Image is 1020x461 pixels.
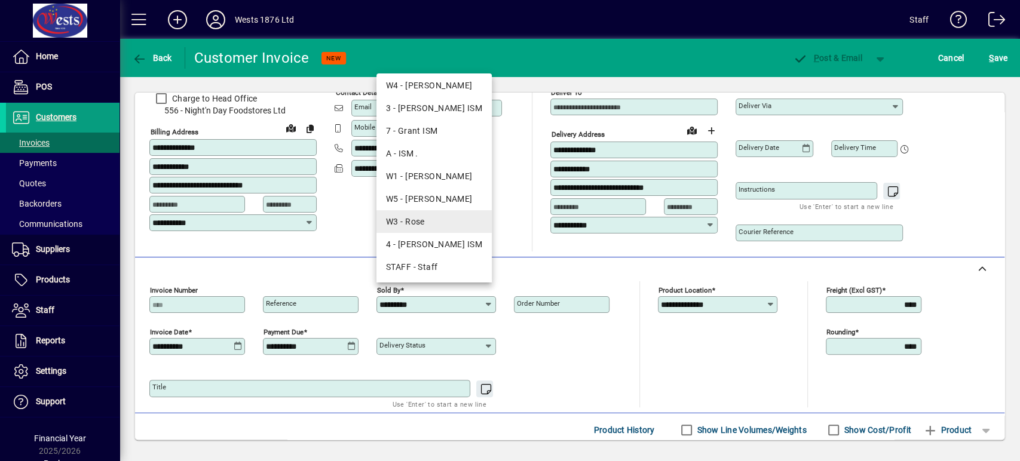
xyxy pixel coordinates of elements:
[379,341,425,349] mat-label: Delivery status
[682,121,702,140] a: View on map
[376,165,492,188] mat-option: W1 - Judy
[386,125,482,137] div: 7 - Grant ISM
[36,336,65,345] span: Reports
[376,188,492,210] mat-option: W5 - Kate
[36,275,70,284] span: Products
[739,143,779,152] mat-label: Delivery date
[158,9,197,30] button: Add
[6,153,120,173] a: Payments
[6,193,120,214] a: Backorders
[658,286,712,294] mat-label: Product location
[376,142,492,165] mat-option: A - ISM .
[909,10,929,29] div: Staff
[695,424,807,436] label: Show Line Volumes/Weights
[589,419,660,441] button: Product History
[376,97,492,119] mat-option: 3 - David ISM
[6,72,120,102] a: POS
[6,235,120,265] a: Suppliers
[826,328,855,336] mat-label: Rounding
[376,119,492,142] mat-option: 7 - Grant ISM
[834,143,876,152] mat-label: Delivery time
[281,118,301,137] a: View on map
[34,434,86,443] span: Financial Year
[986,47,1010,69] button: Save
[12,158,57,168] span: Payments
[149,105,317,117] span: 556 - Night'n Day Foodstores Ltd
[377,286,400,294] mat-label: Sold by
[120,47,185,69] app-page-header-button: Back
[989,53,994,63] span: S
[386,216,482,228] div: W3 - Rose
[941,2,967,41] a: Knowledge Base
[36,397,66,406] span: Support
[150,286,198,294] mat-label: Invoice number
[800,199,893,213] mat-hint: Use 'Enter' to start a new line
[739,228,794,236] mat-label: Courier Reference
[739,185,775,193] mat-label: Instructions
[814,53,819,63] span: P
[6,214,120,234] a: Communications
[989,48,1007,67] span: ave
[197,9,235,30] button: Profile
[938,48,964,67] span: Cancel
[787,47,868,69] button: Post & Email
[386,102,482,115] div: 3 - [PERSON_NAME] ISM
[264,328,304,336] mat-label: Payment due
[6,42,120,72] a: Home
[517,299,560,308] mat-label: Order number
[793,53,862,63] span: ost & Email
[6,356,120,386] a: Settings
[6,326,120,356] a: Reports
[376,74,492,97] mat-option: W4 - Craig
[917,419,978,441] button: Product
[6,133,120,153] a: Invoices
[386,147,482,160] div: A - ISM .
[376,256,492,278] mat-option: STAFF - Staff
[12,179,46,188] span: Quotes
[376,210,492,233] mat-option: W3 - Rose
[301,119,320,138] button: Copy to Delivery address
[386,170,482,183] div: W1 - [PERSON_NAME]
[376,233,492,256] mat-option: 4 - Shane ISM
[12,219,82,229] span: Communications
[393,397,486,411] mat-hint: Use 'Enter' to start a new line
[6,265,120,295] a: Products
[36,82,52,91] span: POS
[6,296,120,325] a: Staff
[594,420,655,440] span: Product History
[266,299,296,308] mat-label: Reference
[152,383,166,391] mat-label: Title
[702,121,721,140] button: Choose address
[842,424,911,436] label: Show Cost/Profit
[36,112,76,122] span: Customers
[36,51,58,61] span: Home
[739,102,771,110] mat-label: Deliver via
[6,173,120,193] a: Quotes
[170,93,257,105] label: Charge to Head Office
[935,47,967,69] button: Cancel
[354,103,372,111] mat-label: Email
[386,261,482,273] div: STAFF - Staff
[979,2,1005,41] a: Logout
[923,420,972,440] span: Product
[194,48,310,67] div: Customer Invoice
[354,123,375,131] mat-label: Mobile
[235,10,294,29] div: Wests 1876 Ltd
[551,88,582,97] mat-label: Deliver To
[386,238,482,251] div: 4 - [PERSON_NAME] ISM
[132,53,172,63] span: Back
[12,138,50,147] span: Invoices
[36,244,70,254] span: Suppliers
[12,199,62,208] span: Backorders
[326,54,341,62] span: NEW
[6,387,120,417] a: Support
[36,366,66,376] span: Settings
[129,47,175,69] button: Back
[826,286,882,294] mat-label: Freight (excl GST)
[386,79,482,92] div: W4 - [PERSON_NAME]
[386,193,482,205] div: W5 - [PERSON_NAME]
[36,305,54,315] span: Staff
[150,328,188,336] mat-label: Invoice date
